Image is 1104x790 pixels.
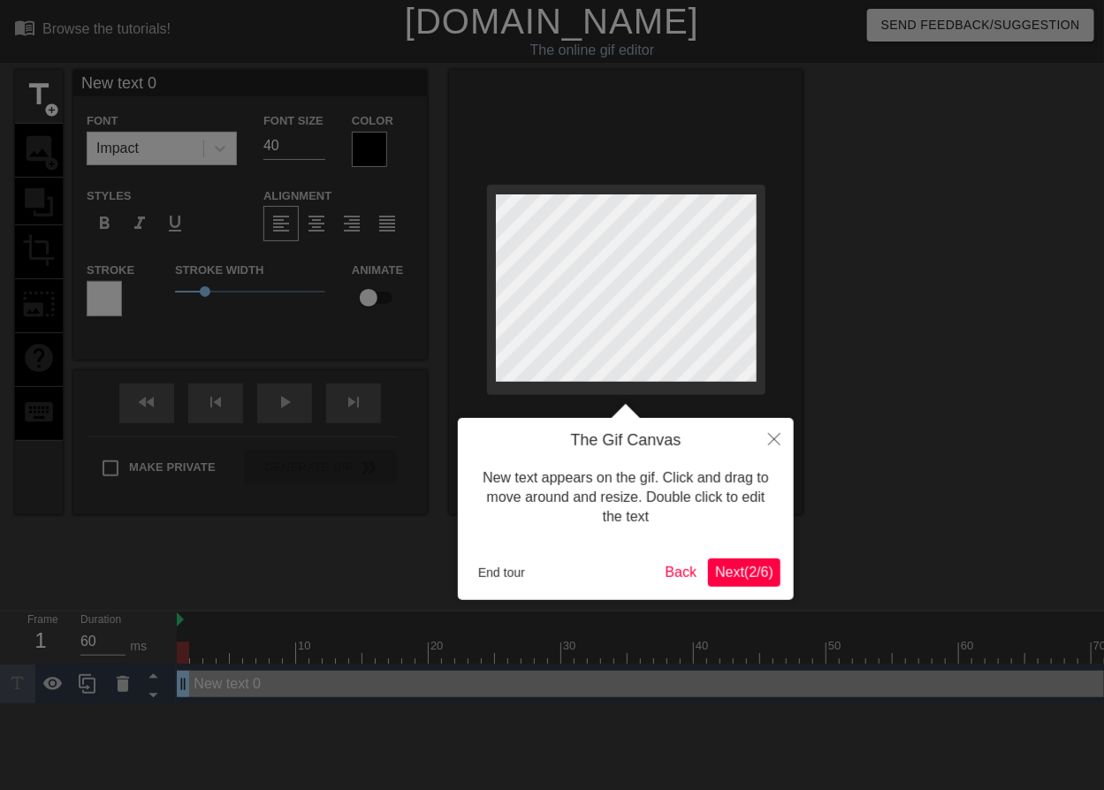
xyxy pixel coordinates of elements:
[471,559,532,586] button: End tour
[659,558,704,587] button: Back
[708,558,780,587] button: Next
[263,187,331,205] label: Alignment
[867,9,1094,42] button: Send Feedback/Suggestion
[563,637,579,655] div: 30
[430,637,446,655] div: 20
[130,637,147,656] div: ms
[405,2,699,41] a: [DOMAIN_NAME]
[129,213,150,234] span: format_italic
[14,611,67,663] div: Frame
[715,565,773,580] span: Next ( 2 / 6 )
[14,17,171,44] a: Browse the tutorials!
[27,625,54,657] div: 1
[205,391,226,413] span: skip_previous
[263,112,324,130] label: Font Size
[828,637,844,655] div: 50
[164,213,186,234] span: format_underline
[94,213,115,234] span: format_bold
[471,431,780,451] h4: The Gif Canvas
[87,262,134,279] label: Stroke
[881,14,1080,36] span: Send Feedback/Suggestion
[377,213,398,234] span: format_align_justify
[274,391,295,413] span: play_arrow
[80,615,121,626] label: Duration
[87,187,132,205] label: Styles
[352,112,393,130] label: Color
[298,637,314,655] div: 10
[270,213,292,234] span: format_align_left
[96,138,139,159] div: Impact
[343,391,364,413] span: skip_next
[87,112,118,130] label: Font
[175,262,263,279] label: Stroke Width
[44,103,59,118] span: add_circle
[352,262,403,279] label: Animate
[377,40,807,61] div: The online gif editor
[136,391,157,413] span: fast_rewind
[174,675,192,693] span: drag_handle
[471,451,780,545] div: New text appears on the gif. Click and drag to move around and resize. Double click to edit the text
[129,459,216,476] span: Make Private
[42,21,171,36] div: Browse the tutorials!
[961,637,977,655] div: 60
[306,213,327,234] span: format_align_center
[14,17,35,38] span: menu_book
[755,418,794,459] button: Close
[22,78,56,111] span: title
[341,213,362,234] span: format_align_right
[696,637,712,655] div: 40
